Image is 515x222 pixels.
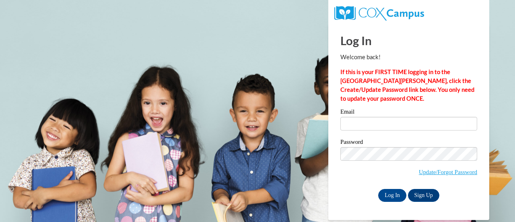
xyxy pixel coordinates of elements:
a: Sign Up [408,189,439,202]
a: COX Campus [334,9,424,16]
label: Password [340,139,477,147]
input: Log In [378,189,406,202]
img: COX Campus [334,6,424,21]
a: Update/Forgot Password [419,169,477,175]
strong: If this is your FIRST TIME logging in to the [GEOGRAPHIC_DATA][PERSON_NAME], click the Create/Upd... [340,68,474,102]
p: Welcome back! [340,53,477,62]
label: Email [340,109,477,117]
h1: Log In [340,32,477,49]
